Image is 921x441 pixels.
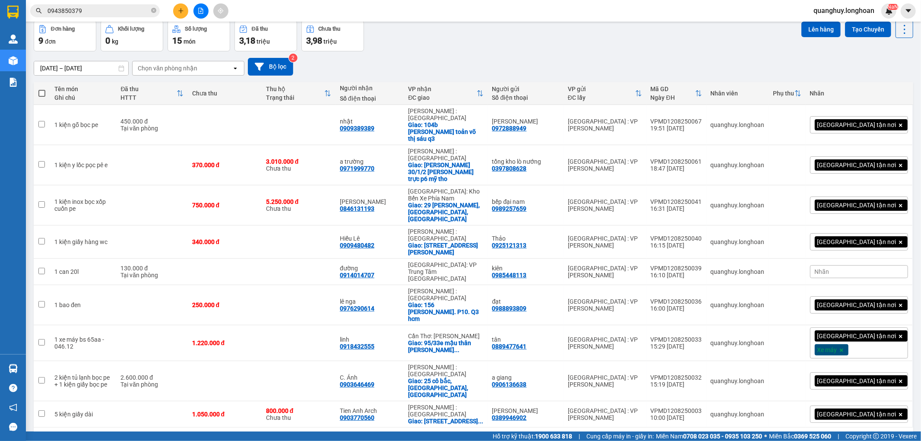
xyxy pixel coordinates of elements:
[340,381,374,388] div: 0903646469
[711,162,765,168] div: quanghuy.longhoan
[340,165,374,172] div: 0971999770
[817,332,896,340] span: [GEOGRAPHIC_DATA] tận nơi
[340,242,374,249] div: 0909480482
[9,35,18,44] img: warehouse-icon
[301,20,364,51] button: Chưa thu3,98 triệu
[492,242,527,249] div: 0925121313
[192,162,257,168] div: 370.000 đ
[306,35,322,46] span: 3,98
[120,118,183,125] div: 450.000 đ
[873,433,879,439] span: copyright
[408,339,484,353] div: Giao: 95/33e mậu thân xuân khánh ninh kiều cần thơ
[817,301,896,309] span: [GEOGRAPHIC_DATA] tận nơi
[262,82,335,105] th: Toggle SortBy
[492,94,559,101] div: Số điện thoại
[120,272,183,279] div: Tại văn phòng
[817,121,896,129] span: [GEOGRAPHIC_DATA] tận nơi
[492,305,527,312] div: 0988893809
[266,158,331,165] div: 3.010.000 đ
[25,24,192,31] strong: (Công Ty TNHH Chuyển Phát Nhanh Bảo An - MST: 0109597835)
[794,433,831,440] strong: 0369 525 060
[54,238,112,245] div: 1 kiện giấy hàng wc
[266,94,324,101] div: Trạng thái
[408,364,484,378] div: [PERSON_NAME] : [GEOGRAPHIC_DATA]
[492,381,527,388] div: 0906136638
[47,6,149,16] input: Tìm tên, số ĐT hoặc mã đơn
[711,378,765,384] div: quanghuy.longhoan
[492,343,527,350] div: 0889477641
[340,118,400,125] div: nhật
[151,7,156,15] span: close-circle
[239,35,255,46] span: 3,18
[120,265,183,272] div: 130.000 đ
[340,158,400,165] div: a trường
[711,301,765,308] div: quanghuy.longhoan
[178,8,184,14] span: plus
[711,411,765,418] div: quanghuy.longhoan
[683,433,762,440] strong: 0708 023 035 - 0935 103 250
[289,54,298,62] sup: 2
[656,431,762,441] span: Miền Nam
[651,414,702,421] div: 10:00 [DATE]
[711,339,765,346] div: quanghuy.longhoan
[54,86,112,92] div: Tên món
[213,3,228,19] button: aim
[408,301,484,322] div: Giao: 156 nguyễn phúc nguyên. P10. Q3 hcm
[172,35,182,46] span: 15
[168,20,230,51] button: Số lượng15món
[9,56,18,65] img: warehouse-icon
[568,374,642,388] div: [GEOGRAPHIC_DATA] : VP [PERSON_NAME]
[256,38,270,45] span: triệu
[651,336,702,343] div: VPMD1208250033
[651,381,702,388] div: 15:19 [DATE]
[404,82,488,105] th: Toggle SortBy
[651,205,702,212] div: 16:31 [DATE]
[905,7,912,15] span: caret-down
[408,288,484,301] div: [PERSON_NAME] : [GEOGRAPHIC_DATA]
[651,265,702,272] div: VPMD1208250039
[340,343,374,350] div: 0918432555
[192,339,257,346] div: 1.220.000 đ
[651,86,695,92] div: Mã GD
[773,90,794,97] div: Phụ thu
[651,94,695,101] div: Ngày ĐH
[340,235,400,242] div: Hiếu Lê
[340,95,400,102] div: Số điện thoại
[192,301,257,308] div: 250.000 đ
[568,118,642,132] div: [GEOGRAPHIC_DATA] : VP [PERSON_NAME]
[138,64,197,73] div: Chọn văn phòng nhận
[408,86,477,92] div: VP nhận
[769,431,831,441] span: Miền Bắc
[817,201,896,209] span: [GEOGRAPHIC_DATA] tận nơi
[887,4,898,10] sup: NaN
[340,205,374,212] div: 0846131193
[492,198,559,205] div: bếp đại nam
[408,108,484,121] div: [PERSON_NAME] : [GEOGRAPHIC_DATA]
[651,298,702,305] div: VPMD1208250036
[764,435,767,438] span: ⚪️
[192,411,257,418] div: 1.050.000 đ
[340,85,400,92] div: Người nhận
[492,125,527,132] div: 0972888949
[151,8,156,13] span: close-circle
[120,94,176,101] div: HTTT
[651,165,702,172] div: 18:47 [DATE]
[535,433,572,440] strong: 1900 633 818
[478,418,484,425] span: ...
[9,423,17,431] span: message
[711,202,765,209] div: quanghuy.longhoan
[45,38,56,45] span: đơn
[9,384,17,392] span: question-circle
[408,162,484,182] div: Giao: sushi hiakari 30/1/2 phan lương trực p6 mỹ tho
[651,305,702,312] div: 16:00 [DATE]
[54,121,112,128] div: 1 kiện gỗ bọc pe
[54,336,112,350] div: 1 xe máy bs 65aa - 046.12
[7,6,19,19] img: logo-vxr
[492,272,527,279] div: 0985448113
[810,90,908,97] div: Nhãn
[266,198,331,205] div: 5.250.000 đ
[185,26,207,32] div: Số lượng
[651,374,702,381] div: VPMD1208250032
[769,82,806,105] th: Toggle SortBy
[112,38,118,45] span: kg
